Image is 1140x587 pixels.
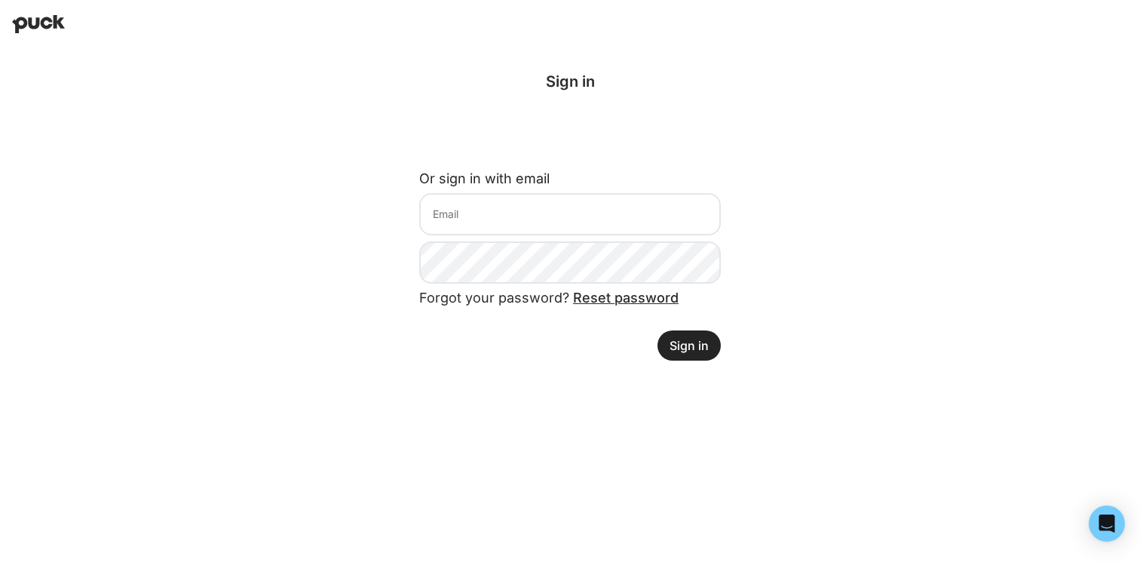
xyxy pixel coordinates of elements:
button: Sign in [657,330,721,361]
a: Reset password [573,290,679,306]
label: Or sign in with email [419,171,550,186]
img: Puck home [12,15,65,33]
input: Email [419,193,721,235]
div: Open Intercom Messenger [1089,506,1125,542]
iframe: Sign in with Google Button [412,116,728,149]
span: Forgot your password? [419,290,679,306]
div: Sign in [419,72,721,91]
